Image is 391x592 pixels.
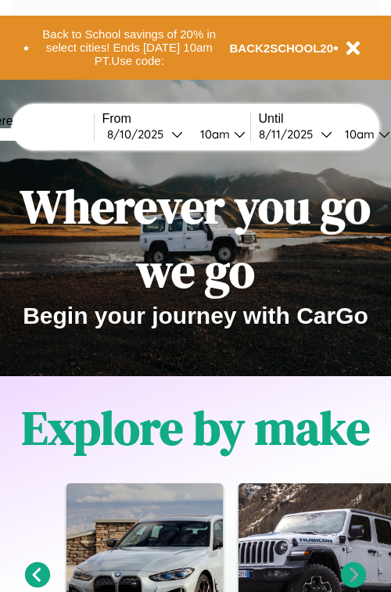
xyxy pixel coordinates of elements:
div: 10am [337,127,378,142]
div: 8 / 10 / 2025 [107,127,171,142]
label: From [102,112,250,126]
h1: Explore by make [22,396,370,460]
div: 10am [192,127,234,142]
button: Back to School savings of 20% in select cities! Ends [DATE] 10am PT.Use code: [29,23,230,72]
button: 8/10/2025 [102,126,188,142]
div: 8 / 11 / 2025 [259,127,321,142]
button: 10am [188,126,250,142]
b: BACK2SCHOOL20 [230,41,334,55]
